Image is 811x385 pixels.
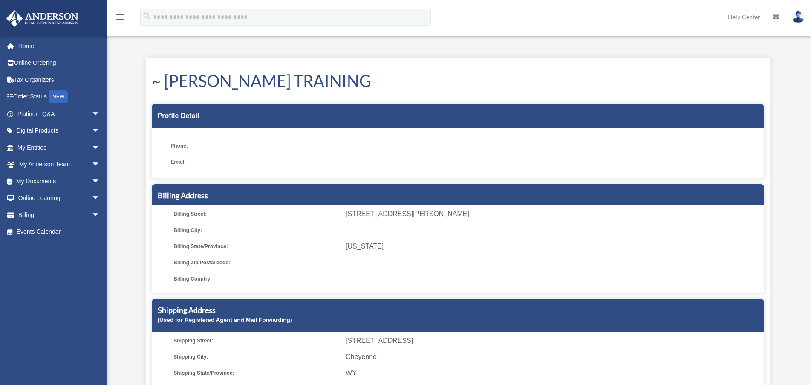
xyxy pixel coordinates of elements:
h5: Billing Address [158,190,758,201]
a: Tax Organizers [6,71,113,88]
a: My Entitiesarrow_drop_down [6,139,113,156]
a: menu [115,15,125,22]
span: arrow_drop_down [92,122,109,140]
a: Digital Productsarrow_drop_down [6,122,113,139]
span: arrow_drop_down [92,156,109,174]
span: Billing State/Province: [173,240,340,252]
div: Profile Detail [152,104,764,128]
span: arrow_drop_down [92,139,109,156]
a: Online Learningarrow_drop_down [6,190,113,207]
small: (Used for Registered Agent and Mail Forwarding) [158,317,292,323]
i: search [142,12,152,21]
span: Shipping Street: [173,335,340,347]
i: menu [115,12,125,22]
img: User Pic [792,11,805,23]
span: WY [346,367,761,379]
a: Platinum Q&Aarrow_drop_down [6,105,113,122]
a: My Documentsarrow_drop_down [6,173,113,190]
img: Anderson Advisors Platinum Portal [4,10,81,27]
span: arrow_drop_down [92,105,109,123]
span: Shipping State/Province: [173,367,340,379]
h5: Shipping Address [158,305,758,316]
span: Email: [170,156,337,168]
span: Phone: [170,140,337,152]
span: Billing City: [173,224,340,236]
span: [STREET_ADDRESS] [346,335,761,347]
span: [STREET_ADDRESS][PERSON_NAME] [346,208,761,220]
span: Billing Zip/Postal code: [173,257,340,269]
a: Online Ordering [6,55,113,72]
span: Billing Country: [173,273,340,285]
div: NEW [49,90,68,103]
span: arrow_drop_down [92,190,109,207]
span: arrow_drop_down [92,173,109,190]
h1: ~ [PERSON_NAME] TRAINING [152,69,764,92]
a: Events Calendar [6,223,113,240]
span: Shipping City: [173,351,340,363]
a: Billingarrow_drop_down [6,206,113,223]
a: Order StatusNEW [6,88,113,106]
a: Home [6,38,113,55]
span: Cheyenne [346,351,761,363]
a: My Anderson Teamarrow_drop_down [6,156,113,173]
span: arrow_drop_down [92,206,109,224]
span: Billing Street: [173,208,340,220]
span: [US_STATE] [346,240,761,252]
